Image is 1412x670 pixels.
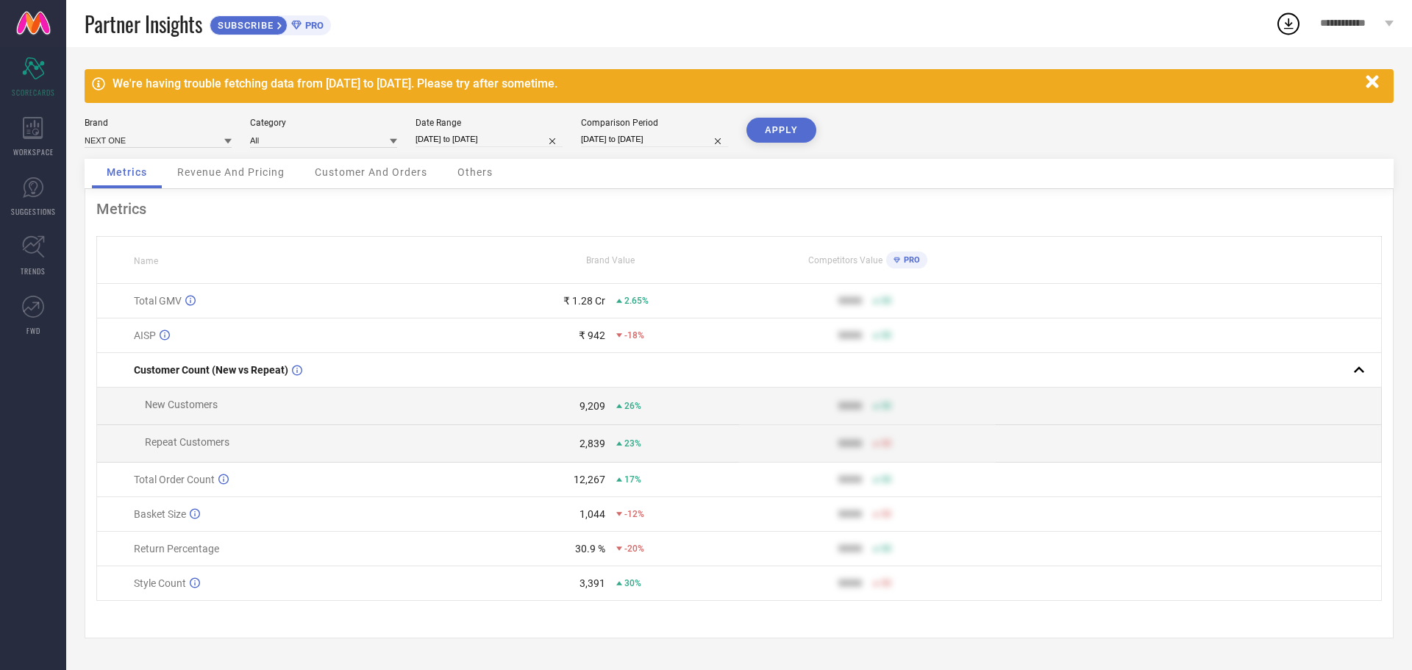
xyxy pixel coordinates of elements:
span: Repeat Customers [145,436,229,448]
span: Return Percentage [134,543,219,555]
div: Brand [85,118,232,128]
span: New Customers [145,399,218,410]
span: 50 [881,509,891,519]
span: -18% [624,330,644,341]
span: 30% [624,578,641,588]
span: 50 [881,578,891,588]
span: 23% [624,438,641,449]
span: 2.65% [624,296,649,306]
span: Style Count [134,577,186,589]
div: 2,839 [580,438,605,449]
span: SUBSCRIBE [210,20,277,31]
span: Brand Value [586,255,635,265]
span: Customer And Orders [315,166,427,178]
span: 50 [881,330,891,341]
span: FWD [26,325,40,336]
div: 3,391 [580,577,605,589]
span: AISP [134,329,156,341]
span: Competitors Value [808,255,883,265]
span: 50 [881,296,891,306]
div: Comparison Period [581,118,728,128]
span: PRO [302,20,324,31]
div: 9999 [838,508,862,520]
span: Partner Insights [85,9,202,39]
span: Total Order Count [134,474,215,485]
span: TRENDS [21,265,46,277]
span: PRO [900,255,920,265]
a: SUBSCRIBEPRO [210,12,331,35]
span: Basket Size [134,508,186,520]
input: Select comparison period [581,132,728,147]
button: APPLY [746,118,816,143]
span: Revenue And Pricing [177,166,285,178]
div: 9999 [838,577,862,589]
div: 9999 [838,438,862,449]
div: We're having trouble fetching data from [DATE] to [DATE]. Please try after sometime. [113,76,1358,90]
span: 26% [624,401,641,411]
span: Customer Count (New vs Repeat) [134,364,288,376]
span: -12% [624,509,644,519]
div: Category [250,118,397,128]
span: WORKSPACE [13,146,54,157]
div: 12,267 [574,474,605,485]
span: 50 [881,474,891,485]
input: Select date range [416,132,563,147]
div: 9999 [838,400,862,412]
div: 9,209 [580,400,605,412]
div: 1,044 [580,508,605,520]
div: 9999 [838,295,862,307]
div: Metrics [96,200,1382,218]
span: Others [457,166,493,178]
div: Open download list [1275,10,1302,37]
span: -20% [624,544,644,554]
span: Metrics [107,166,147,178]
div: 30.9 % [575,543,605,555]
div: ₹ 942 [579,329,605,341]
div: 9999 [838,543,862,555]
span: SUGGESTIONS [11,206,56,217]
span: Total GMV [134,295,182,307]
div: ₹ 1.28 Cr [563,295,605,307]
span: 50 [881,544,891,554]
div: Date Range [416,118,563,128]
div: 9999 [838,329,862,341]
span: 17% [624,474,641,485]
span: SCORECARDS [12,87,55,98]
div: 9999 [838,474,862,485]
span: Name [134,256,158,266]
span: 50 [881,438,891,449]
span: 50 [881,401,891,411]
